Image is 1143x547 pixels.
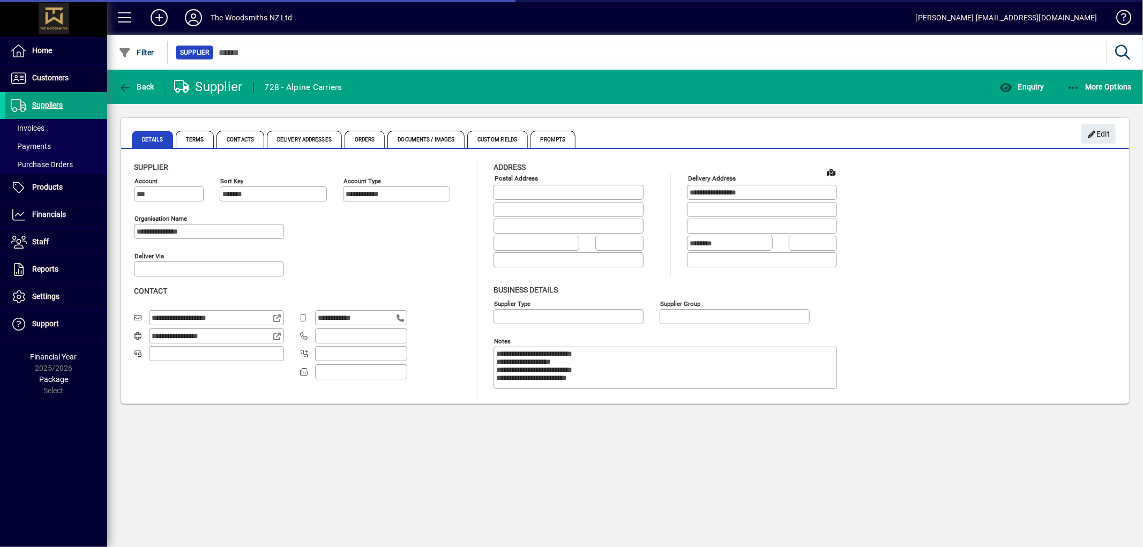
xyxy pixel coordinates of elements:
span: Financials [32,210,66,219]
button: Back [116,77,157,96]
app-page-header-button: Back [107,77,166,96]
span: Invoices [11,124,44,132]
span: Edit [1087,125,1110,143]
span: Financial Year [31,353,77,361]
a: Payments [5,137,107,155]
span: Contact [134,287,167,295]
span: Details [132,131,173,148]
a: Customers [5,65,107,92]
mat-label: Account [135,177,158,185]
span: Delivery Addresses [267,131,342,148]
span: Settings [32,292,59,301]
span: Customers [32,73,69,82]
a: Purchase Orders [5,155,107,174]
a: Products [5,174,107,201]
button: Edit [1081,124,1116,144]
div: Supplier [174,78,243,95]
span: Custom Fields [467,131,527,148]
span: More Options [1067,83,1132,91]
mat-label: Notes [494,337,511,344]
a: Financials [5,201,107,228]
span: Orders [345,131,385,148]
a: View on map [823,163,840,181]
a: Settings [5,283,107,310]
a: Staff [5,229,107,256]
span: Purchase Orders [11,160,73,169]
a: Support [5,311,107,338]
span: Package [39,375,68,384]
mat-label: Deliver via [135,252,164,260]
a: Home [5,38,107,64]
mat-label: Organisation name [135,215,187,222]
span: Support [32,319,59,328]
mat-label: Sort key [220,177,243,185]
mat-label: Supplier group [660,299,700,307]
a: Reports [5,256,107,283]
span: Suppliers [32,101,63,109]
button: Profile [176,8,211,27]
a: Knowledge Base [1108,2,1130,37]
button: Add [142,8,176,27]
span: Payments [11,142,51,151]
span: Terms [176,131,214,148]
span: Home [32,46,52,55]
span: Address [494,163,526,171]
div: The Woodsmiths NZ Ltd . [211,9,296,26]
mat-label: Account Type [343,177,381,185]
button: More Options [1064,77,1135,96]
span: Documents / Images [387,131,465,148]
span: Reports [32,265,58,273]
span: Back [118,83,154,91]
a: Invoices [5,119,107,137]
span: Prompts [531,131,576,148]
div: [PERSON_NAME] [EMAIL_ADDRESS][DOMAIN_NAME] [916,9,1097,26]
span: Supplier [180,47,209,58]
span: Products [32,183,63,191]
span: Supplier [134,163,168,171]
button: Enquiry [997,77,1047,96]
span: Staff [32,237,49,246]
span: Contacts [216,131,264,148]
span: Business details [494,286,558,294]
span: Enquiry [999,83,1044,91]
div: 728 - Alpine Carriers [265,79,342,96]
mat-label: Supplier type [494,299,531,307]
button: Filter [116,43,157,62]
span: Filter [118,48,154,57]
